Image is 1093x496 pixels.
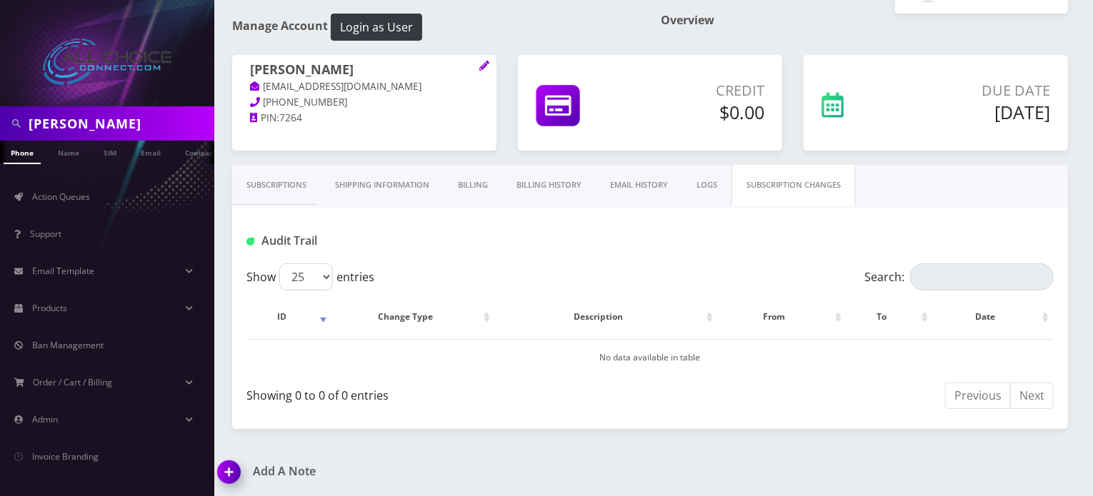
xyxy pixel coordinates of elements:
[29,110,211,137] input: Search in Company
[232,14,639,41] h1: Manage Account
[246,263,374,290] label: Show entries
[331,296,494,338] th: Change Type: activate to sort column ascending
[933,296,1052,338] th: Date: activate to sort column ascending
[134,141,168,163] a: Email
[218,465,639,478] a: Add A Note
[32,265,94,277] span: Email Template
[248,339,1052,375] td: No data available in table
[905,101,1050,123] h5: [DATE]
[264,96,348,108] span: [PHONE_NUMBER]
[905,80,1050,101] p: Due Date
[279,263,333,290] select: Showentries
[43,39,171,85] img: All Choice Connect
[30,228,61,240] span: Support
[248,296,330,338] th: ID: activate to sort column ascending
[250,80,422,94] a: [EMAIL_ADDRESS][DOMAIN_NAME]
[246,234,501,248] h1: Audit Trail
[847,296,932,338] th: To: activate to sort column ascending
[321,165,444,206] a: Shipping Information
[1010,383,1054,409] a: Next
[331,14,422,41] button: Login as User
[640,101,764,123] h5: $0.00
[864,263,1054,290] label: Search:
[444,165,502,206] a: Billing
[178,141,226,163] a: Company
[250,62,479,79] h1: [PERSON_NAME]
[246,381,639,404] div: Showing 0 to 0 of 0 entries
[4,141,41,164] a: Phone
[32,302,67,314] span: Products
[910,263,1054,290] input: Search:
[32,191,90,203] span: Action Queues
[732,165,856,206] a: SUBSCRIPTION CHANGES
[328,18,422,34] a: Login as User
[51,141,86,163] a: Name
[279,111,302,124] span: 7264
[718,296,845,338] th: From: activate to sort column ascending
[96,141,124,163] a: SIM
[502,165,596,206] a: Billing History
[596,165,682,206] a: EMAIL HISTORY
[232,165,321,206] a: Subscriptions
[495,296,717,338] th: Description: activate to sort column ascending
[32,413,58,425] span: Admin
[32,450,99,462] span: Invoice Branding
[661,14,1068,27] h1: Overview
[640,80,764,101] p: Credit
[250,111,279,126] a: PIN:
[34,376,113,388] span: Order / Cart / Billing
[32,339,104,351] span: Ban Management
[682,165,732,206] a: LOGS
[246,238,254,246] img: Audit Trail
[945,383,1011,409] a: Previous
